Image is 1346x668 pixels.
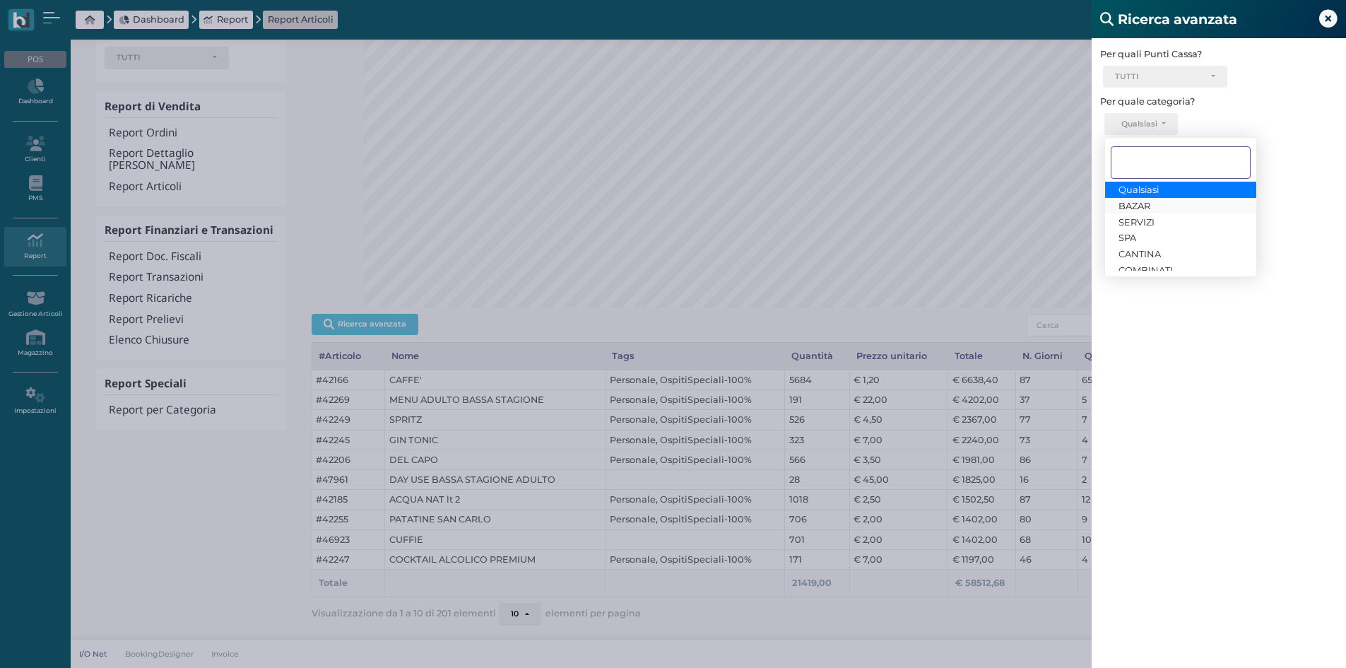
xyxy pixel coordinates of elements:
[1092,47,1346,61] label: Per quali Punti Cassa?
[1104,113,1177,136] button: Qualsiasi
[1118,184,1159,195] span: Qualsiasi
[42,11,93,22] span: Assistenza
[1118,216,1155,227] span: SERVIZI
[1121,119,1157,129] div: Qualsiasi
[1118,247,1161,259] span: CANTINA
[1118,264,1173,275] span: COMBINATI
[1103,66,1227,88] button: TUTTI
[1111,146,1251,179] input: Search
[1118,9,1237,30] b: Ricerca avanzata
[1115,72,1204,82] div: TUTTI
[1118,199,1150,211] span: BAZAR
[1092,95,1346,108] label: Per quale categoria?
[1118,232,1136,243] span: SPA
